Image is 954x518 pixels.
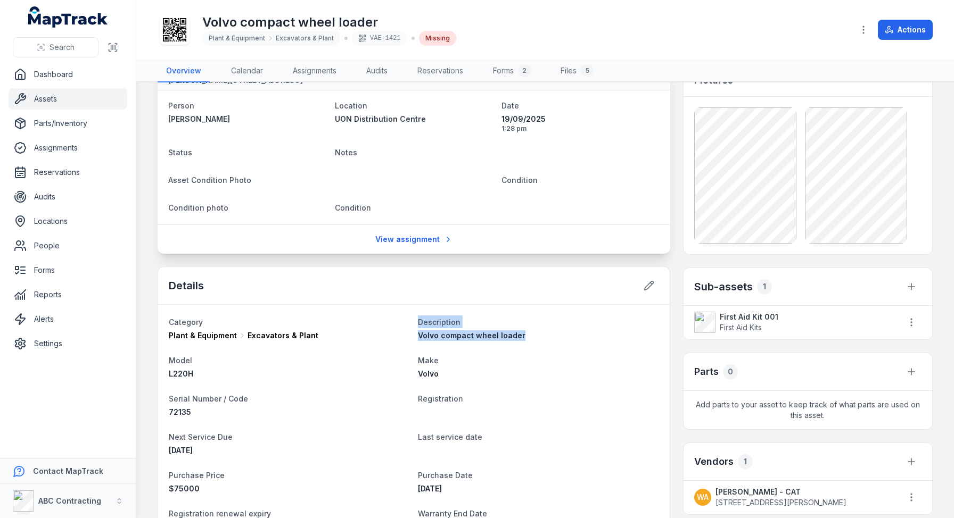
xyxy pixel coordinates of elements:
span: Condition photo [168,203,228,212]
button: Actions [878,20,933,40]
span: Warranty End Date [418,509,487,518]
a: Overview [158,60,210,82]
strong: ABC Contracting [38,496,101,505]
span: Excavators & Plant [276,34,334,43]
a: Calendar [223,60,272,82]
h3: Parts [694,364,719,379]
button: Search [13,37,98,57]
span: Serial Number / Code [169,394,248,403]
a: Audits [9,186,127,207]
a: Locations [9,211,127,232]
a: Settings [9,333,127,354]
span: Search [50,42,75,53]
span: [STREET_ADDRESS][PERSON_NAME] [715,497,846,508]
time: 17/10/2025, 3:00:00 am [169,446,193,455]
span: Add parts to your asset to keep track of what parts are used on this asset. [684,391,932,429]
a: Forms [9,260,127,281]
div: VAE-1421 [352,31,407,46]
a: View assignment [368,229,459,249]
h2: Sub-assets [694,279,753,294]
a: MapTrack [28,6,108,28]
span: Last service date [418,432,482,441]
span: 1:28 pm [501,124,660,133]
span: Description [418,318,460,327]
span: [DATE] [169,446,193,455]
a: [PERSON_NAME] [168,114,326,124]
span: Asset Condition Photo [168,176,251,185]
time: 19/09/2025, 1:28:01 pm [501,114,660,133]
div: Missing [419,31,456,46]
a: First Aid Kit 001First Aid Kits [694,312,891,333]
span: Registration [418,394,463,403]
div: 5 [581,64,594,77]
a: Alerts [9,308,127,330]
div: 1 [757,279,772,294]
span: L220H [169,369,193,378]
a: Parts/Inventory [9,113,127,134]
h2: Details [169,278,204,293]
span: Model [169,356,192,365]
span: Condition [335,203,371,212]
span: Category [169,318,203,327]
a: Assignments [9,137,127,158]
div: 1 [738,454,753,469]
span: Excavators & Plant [248,330,318,341]
time: 14/05/2022, 2:00:00 am [418,484,442,493]
span: Purchase Price [169,471,225,480]
a: WA[PERSON_NAME] - CAT[STREET_ADDRESS][PERSON_NAME] [694,487,891,508]
span: Next Service Due [169,432,233,441]
div: 0 [723,364,738,379]
span: WA [697,492,709,503]
span: Location [335,101,367,110]
span: Condition [501,176,538,185]
div: 2 [518,64,531,77]
span: Status [168,148,192,157]
span: Volvo [418,369,439,378]
span: Plant & Equipment [169,330,237,341]
a: Files5 [552,60,602,82]
a: Audits [358,60,396,82]
span: 75000 AUD [169,484,200,493]
span: Date [501,101,519,110]
a: People [9,235,127,256]
span: First Aid Kits [720,323,762,332]
a: Reports [9,284,127,305]
span: Make [418,356,439,365]
h3: Vendors [694,454,734,469]
strong: [PERSON_NAME] - CAT [715,487,846,497]
a: Assignments [284,60,345,82]
a: Reservations [9,162,127,183]
strong: Contact MapTrack [33,466,103,475]
span: Volvo compact wheel loader [418,331,525,340]
span: Registration renewal expiry [169,509,271,518]
span: [DATE] [418,484,442,493]
h1: Volvo compact wheel loader [202,14,456,31]
strong: First Aid Kit 001 [720,312,891,322]
a: Dashboard [9,64,127,85]
span: 19/09/2025 [501,114,660,124]
span: UON Distribution Centre [335,114,426,123]
span: Purchase Date [418,471,473,480]
a: Assets [9,88,127,110]
a: Forms2 [484,60,539,82]
a: UON Distribution Centre [335,114,493,124]
span: Person [168,101,194,110]
span: Plant & Equipment [209,34,265,43]
span: Notes [335,148,357,157]
span: 72135 [169,407,191,416]
a: Reservations [409,60,472,82]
